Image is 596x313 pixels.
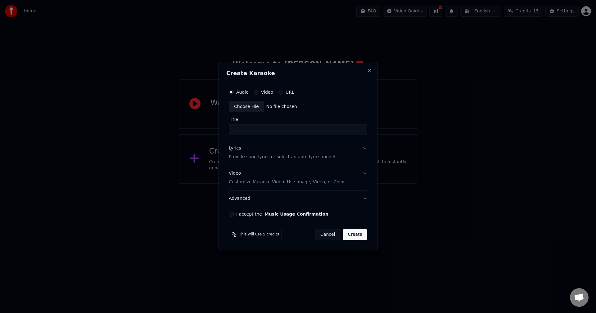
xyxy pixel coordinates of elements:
p: Provide song lyrics or select an auto lyrics model [229,154,335,160]
button: Advanced [229,190,367,207]
label: URL [286,90,294,94]
h2: Create Karaoke [226,70,370,76]
button: LyricsProvide song lyrics or select an auto lyrics model [229,141,367,165]
div: Video [229,171,345,186]
p: Customize Karaoke Video: Use Image, Video, or Color [229,179,345,185]
button: I accept the [264,212,328,216]
span: This will use 5 credits [239,232,279,237]
button: VideoCustomize Karaoke Video: Use Image, Video, or Color [229,166,367,190]
button: Create [343,229,367,240]
label: Title [229,118,367,122]
label: I accept the [236,212,328,216]
div: No file chosen [264,104,300,110]
div: Lyrics [229,145,241,152]
label: Audio [236,90,249,94]
div: Choose File [229,101,264,112]
label: Video [261,90,273,94]
button: Cancel [315,229,340,240]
